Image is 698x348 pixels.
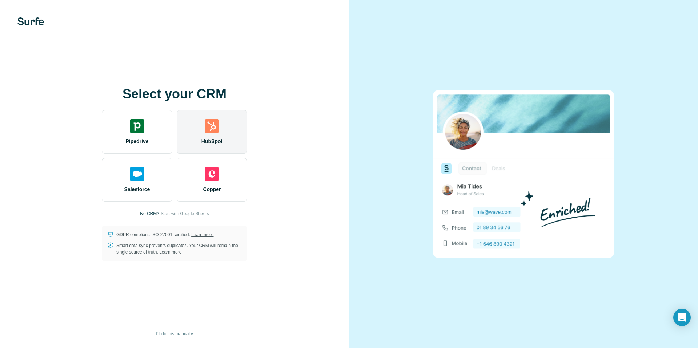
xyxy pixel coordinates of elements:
[17,17,44,25] img: Surfe's logo
[116,242,241,255] p: Smart data sync prevents duplicates. Your CRM will remain the single source of truth.
[673,309,691,326] div: Open Intercom Messenger
[125,138,148,145] span: Pipedrive
[124,186,150,193] span: Salesforce
[159,250,181,255] a: Learn more
[433,90,614,258] img: none image
[151,328,198,339] button: I’ll do this manually
[156,331,193,337] span: I’ll do this manually
[191,232,213,237] a: Learn more
[130,119,144,133] img: pipedrive's logo
[116,231,213,238] p: GDPR compliant. ISO-27001 certified.
[140,210,159,217] p: No CRM?
[203,186,221,193] span: Copper
[205,167,219,181] img: copper's logo
[102,87,247,101] h1: Select your CRM
[130,167,144,181] img: salesforce's logo
[161,210,209,217] button: Start with Google Sheets
[205,119,219,133] img: hubspot's logo
[201,138,222,145] span: HubSpot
